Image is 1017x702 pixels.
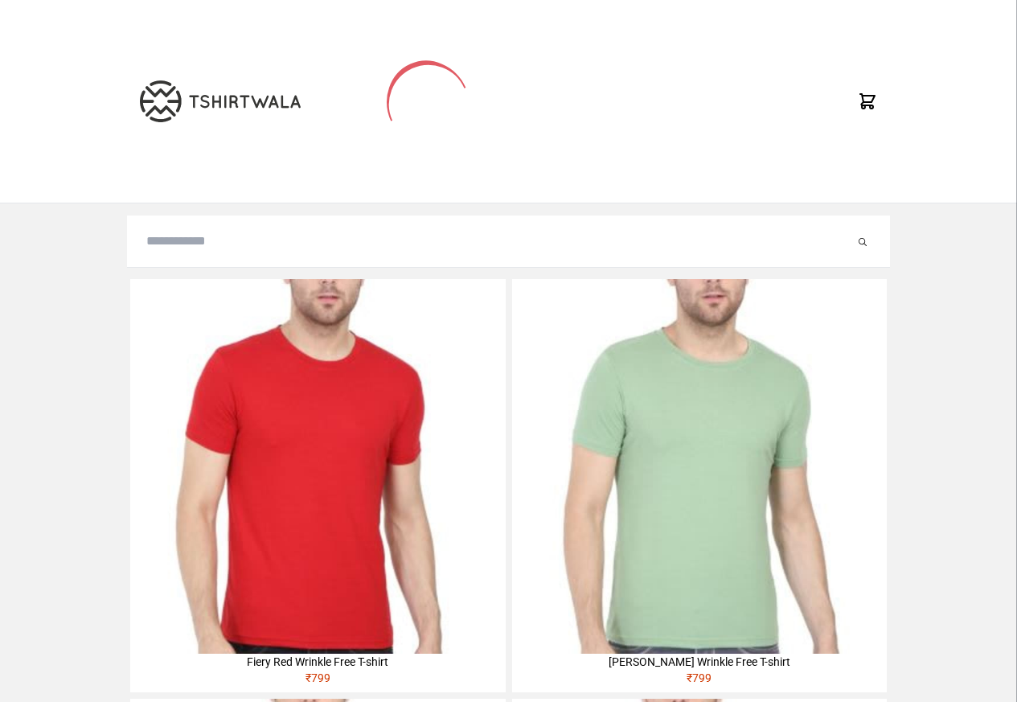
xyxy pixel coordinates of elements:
img: 4M6A2225-320x320.jpg [130,279,505,654]
a: [PERSON_NAME] Wrinkle Free T-shirt₹799 [512,279,887,692]
img: 4M6A2211-320x320.jpg [512,279,887,654]
div: ₹ 799 [512,670,887,692]
button: Submit your search query. [855,232,871,251]
div: [PERSON_NAME] Wrinkle Free T-shirt [512,654,887,670]
img: TW-LOGO-400-104.png [140,80,301,122]
div: Fiery Red Wrinkle Free T-shirt [130,654,505,670]
div: ₹ 799 [130,670,505,692]
a: Fiery Red Wrinkle Free T-shirt₹799 [130,279,505,692]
